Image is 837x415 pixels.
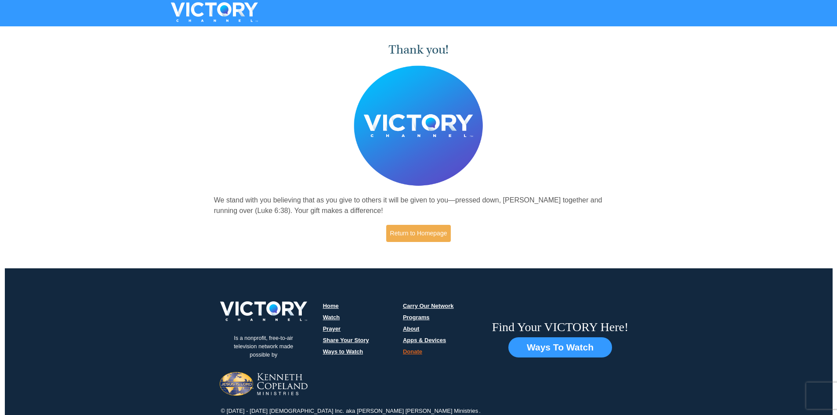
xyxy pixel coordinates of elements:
[403,337,446,343] a: Apps & Devices
[323,303,339,309] a: Home
[220,372,308,396] img: Jesus-is-Lord-logo.png
[323,325,341,332] a: Prayer
[214,195,623,216] p: We stand with you believing that as you give to others it will be given to you—pressed down, [PER...
[403,348,422,355] a: Donate
[403,325,420,332] a: About
[209,301,319,321] img: victory-logo.png
[323,314,340,321] a: Watch
[220,328,308,366] p: Is a nonprofit, free-to-air television network made possible by
[403,314,430,321] a: Programs
[354,65,483,186] img: Believer's Voice of Victory Network
[508,337,612,357] button: Ways To Watch
[159,2,269,22] img: VICTORYTHON - VICTORY Channel
[492,320,629,335] h6: Find Your VICTORY Here!
[323,348,363,355] a: Ways to Watch
[214,43,623,57] h1: Thank you!
[386,225,451,242] a: Return to Homepage
[403,303,454,309] a: Carry Our Network
[323,337,369,343] a: Share Your Story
